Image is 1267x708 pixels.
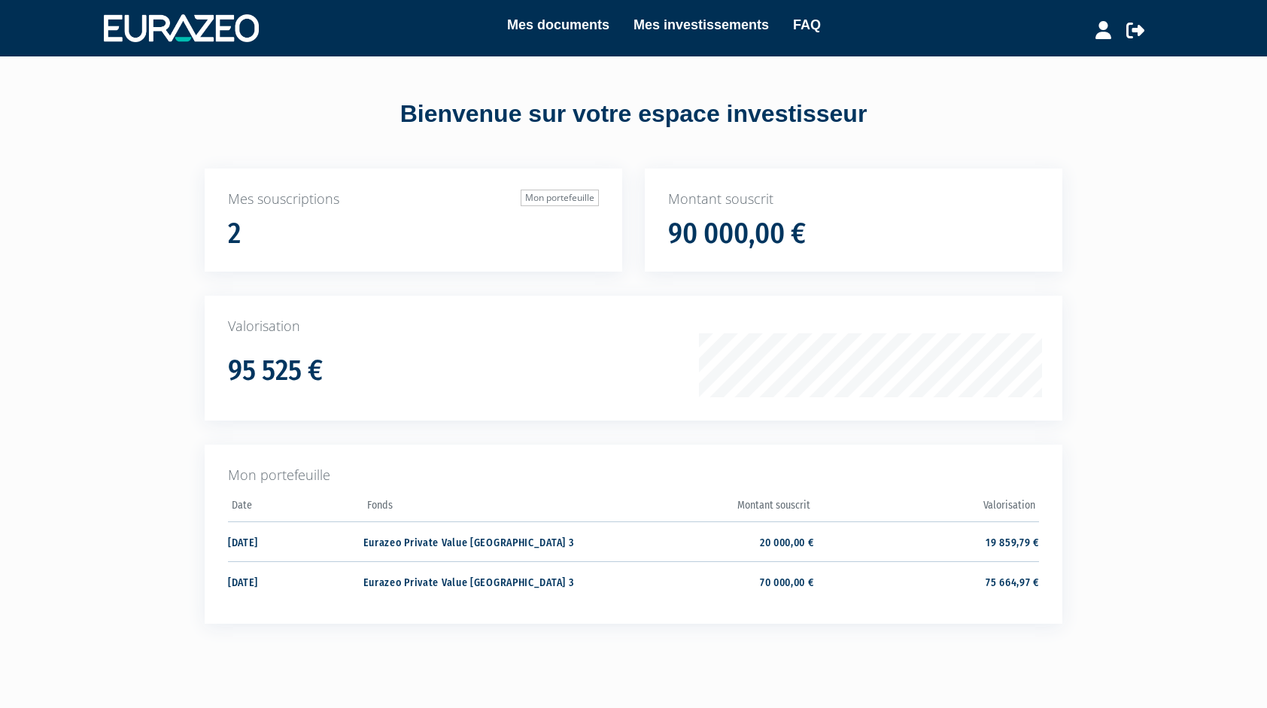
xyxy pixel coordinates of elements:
[507,14,609,35] a: Mes documents
[521,190,599,206] a: Mon portefeuille
[363,561,588,601] td: Eurazeo Private Value [GEOGRAPHIC_DATA] 3
[228,494,363,522] th: Date
[228,355,323,387] h1: 95 525 €
[228,521,363,561] td: [DATE]
[228,561,363,601] td: [DATE]
[793,14,821,35] a: FAQ
[228,218,241,250] h1: 2
[668,218,806,250] h1: 90 000,00 €
[363,521,588,561] td: Eurazeo Private Value [GEOGRAPHIC_DATA] 3
[588,494,813,522] th: Montant souscrit
[228,190,599,209] p: Mes souscriptions
[814,521,1039,561] td: 19 859,79 €
[104,14,259,41] img: 1732889491-logotype_eurazeo_blanc_rvb.png
[814,561,1039,601] td: 75 664,97 €
[363,494,588,522] th: Fonds
[228,317,1039,336] p: Valorisation
[668,190,1039,209] p: Montant souscrit
[588,561,813,601] td: 70 000,00 €
[633,14,769,35] a: Mes investissements
[171,97,1096,132] div: Bienvenue sur votre espace investisseur
[228,466,1039,485] p: Mon portefeuille
[814,494,1039,522] th: Valorisation
[588,521,813,561] td: 20 000,00 €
